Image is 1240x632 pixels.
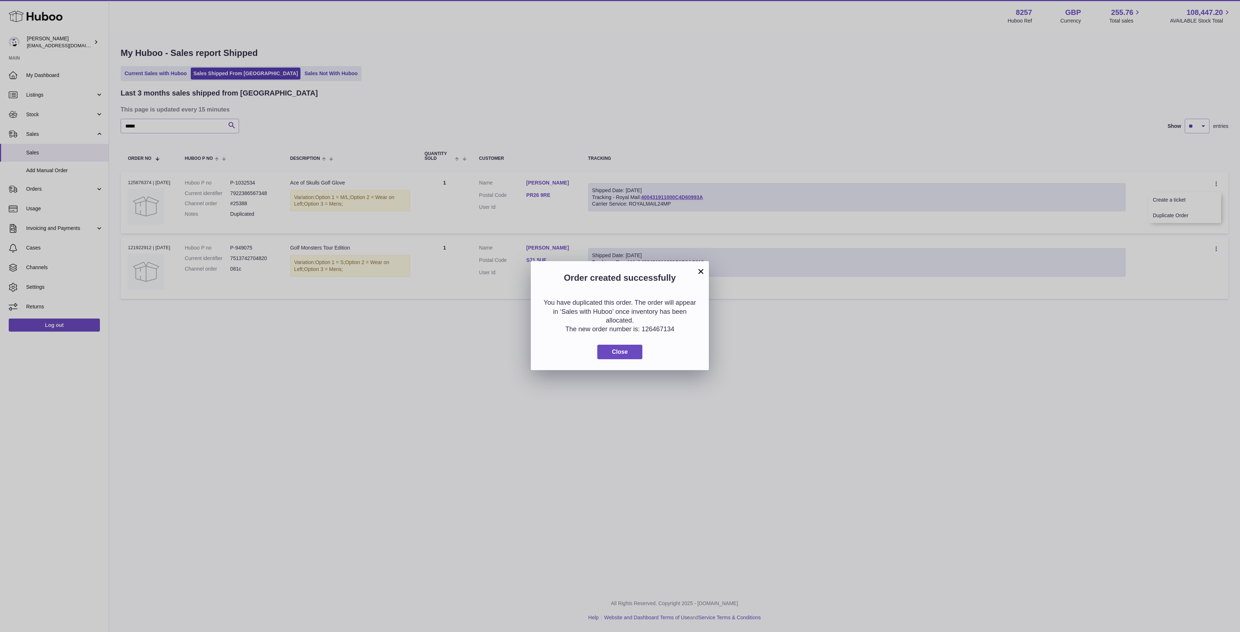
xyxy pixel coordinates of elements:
button: × [696,267,705,276]
button: Close [597,345,642,360]
h2: Order created successfully [542,272,698,287]
span: Close [612,349,628,355]
p: You have duplicated this order. The order will appear in ‘Sales with Huboo’ once inventory has be... [542,298,698,325]
p: The new order number is: 126467134 [542,325,698,333]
